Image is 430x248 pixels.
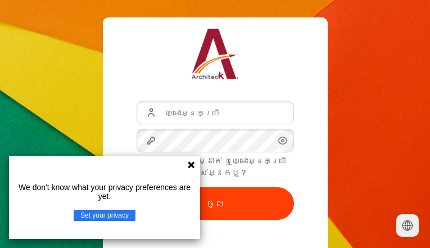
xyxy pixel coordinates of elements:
[143,156,287,177] a: ភ្លេចពាក្យសម្ងាត់ ឬឈ្មោះអ្នកប្រើរបស់អ្នកឬ ?
[137,187,294,220] button: ចូល
[192,29,238,79] img: Architeck
[192,29,238,84] a: Architeck
[74,210,135,221] button: Set your privacy
[137,101,294,124] input: ឈ្មោះអ្នកប្រើ
[396,214,419,237] button: Languages
[13,183,196,201] p: We don't know what your privacy preferences are yet.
